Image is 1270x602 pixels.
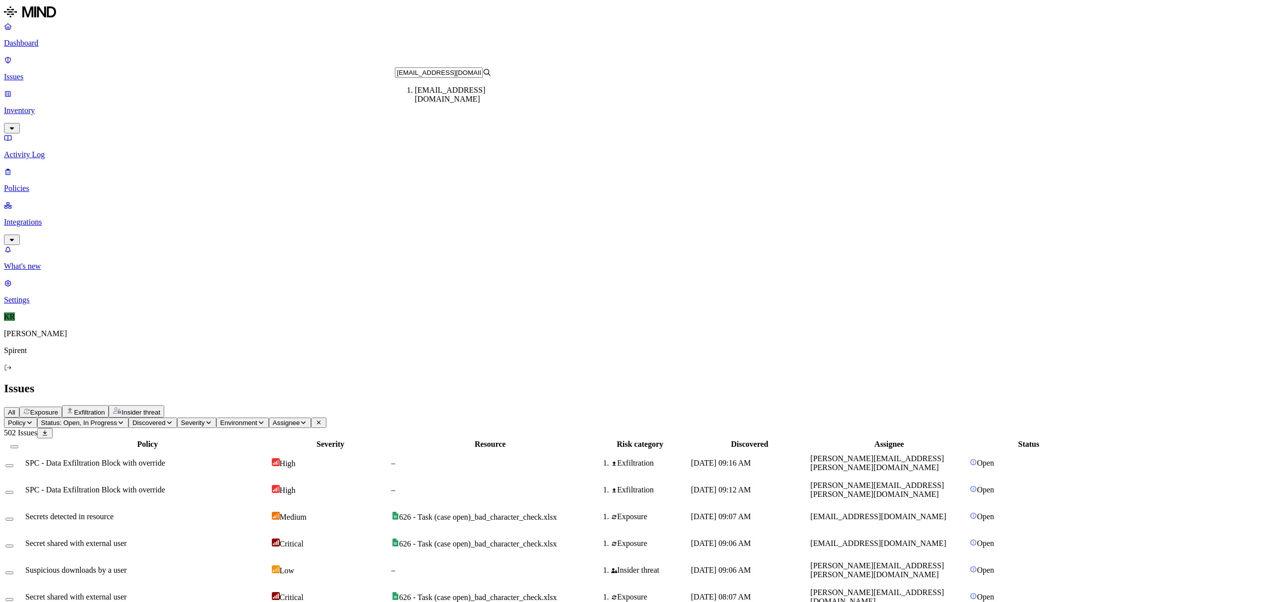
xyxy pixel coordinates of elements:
img: severity-high.svg [272,458,280,466]
p: Inventory [4,106,1266,115]
span: [EMAIL_ADDRESS][DOMAIN_NAME] [811,539,947,547]
span: Status: Open, In Progress [41,419,117,426]
a: Settings [4,279,1266,304]
span: Exfiltration [74,409,105,416]
img: severity-low.svg [272,565,280,573]
span: High [280,486,296,494]
span: Suspicious downloads by a user [25,566,127,574]
span: [DATE] 09:06 AM [691,566,751,574]
span: Open [977,539,994,547]
button: Select row [5,464,13,467]
div: Severity [272,440,389,449]
button: Select row [5,491,13,494]
span: – [391,485,395,494]
img: status-open.svg [970,459,977,466]
img: status-open.svg [970,485,977,492]
span: Discovered [132,419,166,426]
span: [PERSON_NAME][EMAIL_ADDRESS][PERSON_NAME][DOMAIN_NAME] [811,561,944,579]
p: Policies [4,184,1266,193]
p: Settings [4,296,1266,304]
p: What's new [4,262,1266,271]
button: Select all [10,445,18,448]
span: Critical [280,593,304,602]
img: status-open.svg [970,566,977,573]
div: Resource [391,440,589,449]
span: Open [977,593,994,601]
span: Open [977,566,994,574]
span: SPC - Data Exfiltration Block with override [25,485,165,494]
a: Policies [4,167,1266,193]
img: status-open.svg [970,539,977,546]
span: Secrets detected in resource [25,512,114,521]
div: Exposure [611,593,689,602]
a: Inventory [4,89,1266,132]
img: MIND [4,4,56,20]
span: Critical [280,540,304,548]
span: – [391,566,395,574]
span: SPC - Data Exfiltration Block with override [25,459,165,467]
p: Integrations [4,218,1266,227]
p: Activity Log [4,150,1266,159]
div: Exposure [611,539,689,548]
button: Select row [5,544,13,547]
span: [DATE] 09:16 AM [691,459,751,467]
div: [EMAIL_ADDRESS][DOMAIN_NAME] [415,86,511,104]
p: Issues [4,72,1266,81]
a: What's new [4,245,1266,271]
span: [DATE] 09:12 AM [691,485,751,494]
span: Open [977,459,994,467]
span: Open [977,512,994,521]
p: Spirent [4,346,1266,355]
h2: Issues [4,382,1266,395]
span: Low [280,566,294,575]
span: Secret shared with external user [25,593,127,601]
span: All [8,409,15,416]
div: Risk category [591,440,689,449]
div: Status [970,440,1087,449]
img: status-open.svg [970,512,977,519]
span: [EMAIL_ADDRESS][DOMAIN_NAME] [811,512,947,521]
span: [PERSON_NAME][EMAIL_ADDRESS][PERSON_NAME][DOMAIN_NAME] [811,454,944,472]
button: Select row [5,571,13,574]
a: Integrations [4,201,1266,243]
span: Insider threat [122,409,160,416]
div: Insider threat [611,566,689,575]
span: KR [4,312,15,321]
div: Assignee [811,440,968,449]
span: 502 Issues [4,428,37,437]
div: Exfiltration [611,459,689,468]
div: Policy [25,440,270,449]
img: severity-critical.svg [272,592,280,600]
a: Dashboard [4,22,1266,48]
div: Exposure [611,512,689,521]
span: [DATE] 09:06 AM [691,539,751,547]
span: 626 - Task (case open)_bad_character_check.xlsx [399,513,557,521]
p: Dashboard [4,39,1266,48]
span: Medium [280,513,307,521]
span: [PERSON_NAME][EMAIL_ADDRESS][PERSON_NAME][DOMAIN_NAME] [811,481,944,498]
input: Search [395,67,483,78]
img: severity-medium.svg [272,512,280,520]
span: High [280,459,296,468]
span: Environment [220,419,257,426]
span: Severity [181,419,205,426]
a: MIND [4,4,1266,22]
span: Exposure [30,409,58,416]
a: Issues [4,56,1266,81]
span: Open [977,485,994,494]
img: google-sheets.svg [391,592,399,600]
img: google-sheets.svg [391,512,399,520]
span: 626 - Task (case open)_bad_character_check.xlsx [399,540,557,548]
button: Select row [5,598,13,601]
img: severity-critical.svg [272,539,280,546]
span: [DATE] 09:07 AM [691,512,751,521]
span: 626 - Task (case open)_bad_character_check.xlsx [399,593,557,602]
div: Exfiltration [611,485,689,494]
span: [DATE] 08:07 AM [691,593,751,601]
img: google-sheets.svg [391,539,399,546]
span: Assignee [273,419,300,426]
span: – [391,459,395,467]
span: Secret shared with external user [25,539,127,547]
div: Discovered [691,440,809,449]
button: Select row [5,518,13,521]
